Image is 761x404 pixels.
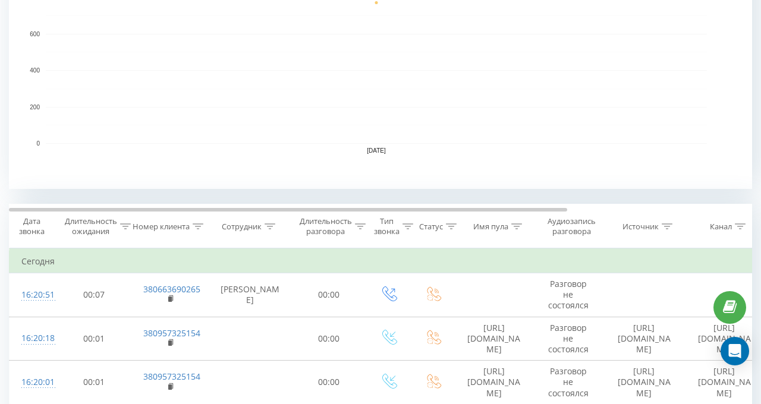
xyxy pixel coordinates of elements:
a: 380957325154 [143,371,200,382]
div: Тип звонка [374,216,400,236]
a: 380957325154 [143,327,200,339]
div: Дата звонка [10,216,54,236]
td: 00:00 [292,273,366,317]
span: Разговор не состоялся [548,322,589,355]
div: 16:20:18 [21,327,45,350]
td: 00:01 [57,317,131,361]
div: 16:20:51 [21,283,45,307]
td: 00:07 [57,273,131,317]
div: Длительность ожидания [65,216,117,236]
text: 600 [30,31,40,37]
div: Статус [419,222,443,232]
div: Аудиозапись разговора [543,216,600,236]
div: Источник [622,222,659,232]
td: [URL][DOMAIN_NAME] [455,317,533,361]
div: Длительность разговора [300,216,352,236]
span: Разговор не состоялся [548,365,589,398]
td: [PERSON_NAME] [209,273,292,317]
div: Сотрудник [222,222,262,232]
td: 00:00 [292,317,366,361]
text: 200 [30,104,40,111]
a: 380663690265 [143,283,200,295]
text: 0 [36,140,40,147]
text: [DATE] [367,147,386,154]
div: Номер клиента [133,222,190,232]
div: Open Intercom Messenger [721,337,749,365]
div: Канал [710,222,732,232]
div: 16:20:01 [21,371,45,394]
div: Имя пула [473,222,508,232]
span: Разговор не состоялся [548,278,589,311]
text: 400 [30,67,40,74]
td: [URL][DOMAIN_NAME] [604,317,684,361]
